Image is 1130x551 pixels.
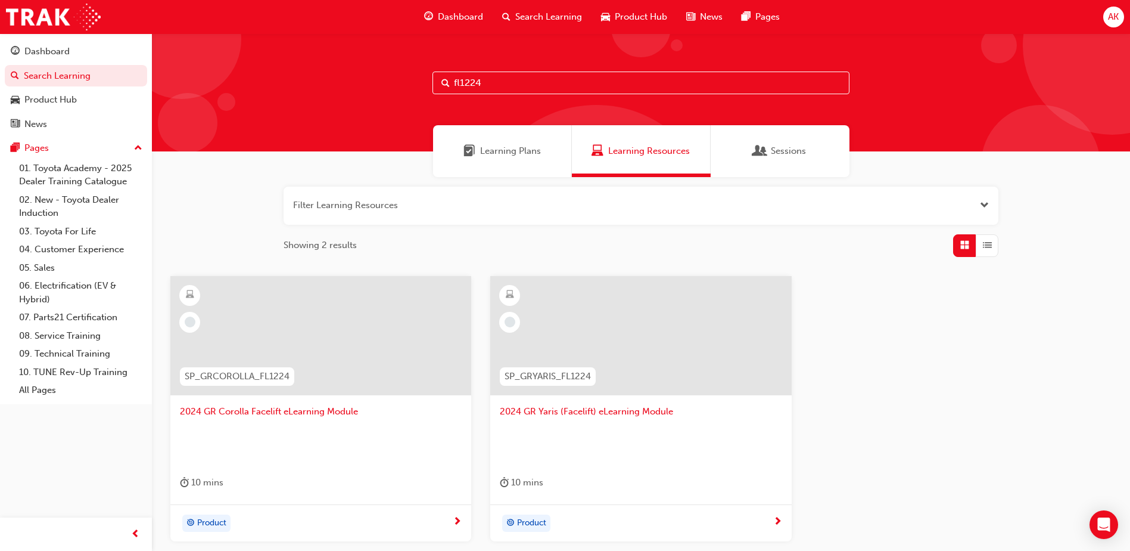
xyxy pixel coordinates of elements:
a: SessionsSessions [711,125,849,177]
a: pages-iconPages [732,5,789,29]
span: car-icon [601,10,610,24]
span: Showing 2 results [284,239,357,252]
a: 07. Parts21 Certification [14,308,147,327]
a: 10. TUNE Rev-Up Training [14,363,147,382]
button: Pages [5,137,147,159]
a: search-iconSearch Learning [493,5,592,29]
div: Pages [24,141,49,155]
span: learningResourceType_ELEARNING-icon [186,287,194,303]
a: Dashboard [5,41,147,63]
a: All Pages [14,381,147,400]
a: Search Learning [5,65,147,87]
span: Learning Plans [480,144,541,158]
a: 02. New - Toyota Dealer Induction [14,191,147,222]
span: learningRecordVerb_NONE-icon [185,317,195,327]
span: news-icon [686,10,695,24]
div: 10 mins [180,475,223,490]
div: Product Hub [24,93,77,107]
span: Search Learning [515,10,582,24]
div: News [24,117,47,131]
span: guage-icon [424,10,433,24]
span: news-icon [11,119,20,130]
a: SP_GRCOROLLA_FL12242024 GR Corolla Facelift eLearning Moduleduration-icon 10 minstarget-iconProduct [170,276,471,542]
span: Learning Resources [592,144,603,158]
span: SP_GRYARIS_FL1224 [505,370,591,383]
span: learningRecordVerb_NONE-icon [505,317,515,327]
div: Open Intercom Messenger [1089,510,1118,539]
span: learningResourceType_ELEARNING-icon [506,287,514,303]
span: 2024 GR Yaris (Facelift) eLearning Module [500,405,782,419]
span: Grid [960,239,969,252]
span: SP_GRCOROLLA_FL1224 [185,370,289,383]
a: 04. Customer Experience [14,240,147,259]
button: AK [1103,7,1124,27]
span: Learning Plans [463,144,475,158]
a: Learning PlansLearning Plans [433,125,572,177]
input: Search... [432,72,849,94]
span: up-icon [134,141,142,156]
span: Sessions [754,144,766,158]
span: List [983,239,992,252]
a: 01. Toyota Academy - 2025 Dealer Training Catalogue [14,159,147,191]
a: Learning ResourcesLearning Resources [572,125,711,177]
a: 03. Toyota For Life [14,222,147,241]
a: guage-iconDashboard [415,5,493,29]
span: guage-icon [11,47,20,57]
span: Dashboard [438,10,483,24]
span: Sessions [771,144,806,158]
span: duration-icon [500,475,509,490]
span: search-icon [11,71,19,82]
span: Product [197,516,226,530]
a: News [5,113,147,135]
span: Learning Resources [608,144,690,158]
span: pages-icon [742,10,751,24]
span: Product Hub [615,10,667,24]
span: pages-icon [11,143,20,154]
span: 2024 GR Corolla Facelift eLearning Module [180,405,462,419]
span: prev-icon [131,527,140,542]
span: next-icon [453,517,462,528]
a: 08. Service Training [14,327,147,345]
span: car-icon [11,95,20,106]
span: News [700,10,723,24]
span: Pages [755,10,780,24]
a: news-iconNews [677,5,732,29]
img: Trak [6,4,101,30]
a: SP_GRYARIS_FL12242024 GR Yaris (Facelift) eLearning Moduleduration-icon 10 minstarget-iconProduct [490,276,791,542]
a: 06. Electrification (EV & Hybrid) [14,277,147,308]
div: 10 mins [500,475,543,490]
span: target-icon [186,516,195,531]
span: target-icon [506,516,515,531]
a: Product Hub [5,89,147,111]
span: search-icon [502,10,510,24]
a: car-iconProduct Hub [592,5,677,29]
span: Product [517,516,546,530]
span: AK [1108,10,1119,24]
a: 09. Technical Training [14,345,147,363]
button: DashboardSearch LearningProduct HubNews [5,38,147,137]
div: Dashboard [24,45,70,58]
button: Open the filter [980,199,989,212]
span: next-icon [773,517,782,528]
span: duration-icon [180,475,189,490]
span: Search [441,76,450,90]
a: 05. Sales [14,259,147,277]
